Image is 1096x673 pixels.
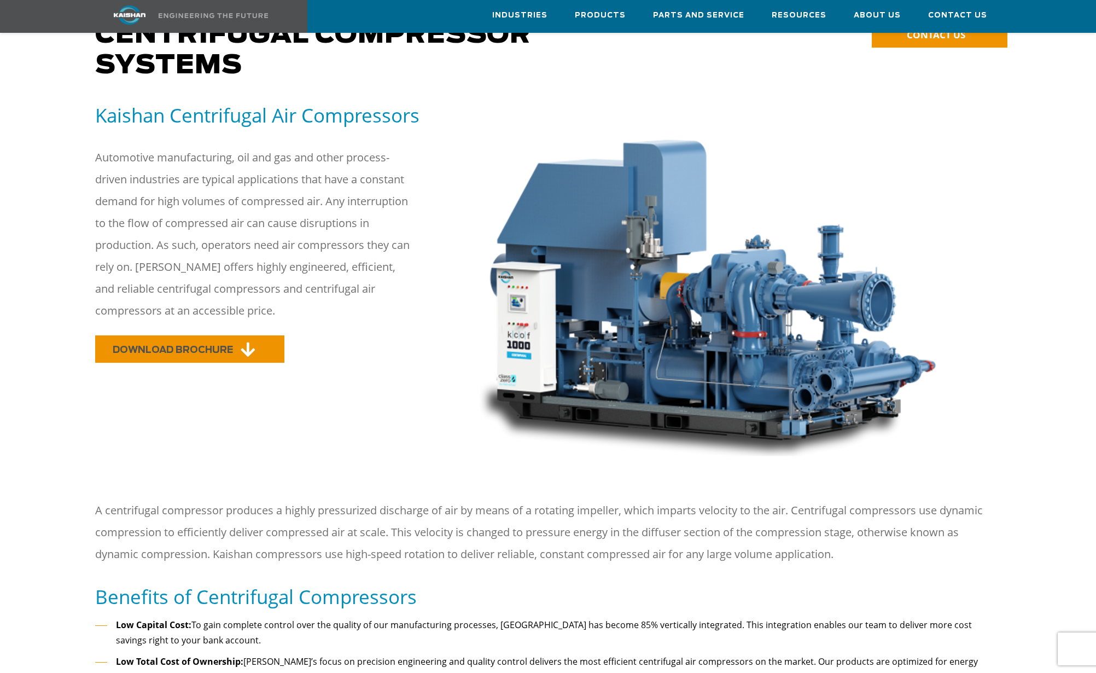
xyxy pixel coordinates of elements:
[116,619,191,631] strong: Low Capital Cost:
[95,103,450,127] h5: Kaishan Centrifugal Air Compressors
[116,655,243,668] strong: Low Total Cost of Ownership:
[463,103,947,467] img: Untitled-2
[113,345,233,355] span: DOWNLOAD BROCHURE
[575,1,626,30] a: Products
[95,147,412,322] p: Automotive manufacturing, oil and gas and other process-driven industries are typical application...
[95,500,1001,565] p: A centrifugal compressor produces a highly pressurized discharge of air by means of a rotating im...
[159,13,268,18] img: Engineering the future
[928,9,987,22] span: Contact Us
[95,617,1001,648] li: To gain complete control over the quality of our manufacturing processes, [GEOGRAPHIC_DATA] has b...
[772,9,826,22] span: Resources
[854,1,901,30] a: About Us
[95,335,284,363] a: DOWNLOAD BROCHURE
[575,9,626,22] span: Products
[928,1,987,30] a: Contact Us
[492,1,547,30] a: Industries
[907,28,965,41] span: CONTACT US
[653,9,744,22] span: Parts and Service
[772,1,826,30] a: Resources
[653,1,744,30] a: Parts and Service
[872,23,1007,48] a: CONTACT US
[854,9,901,22] span: About Us
[95,584,1001,609] h5: Benefits of Centrifugal Compressors
[89,5,171,25] img: kaishan logo
[492,9,547,22] span: Industries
